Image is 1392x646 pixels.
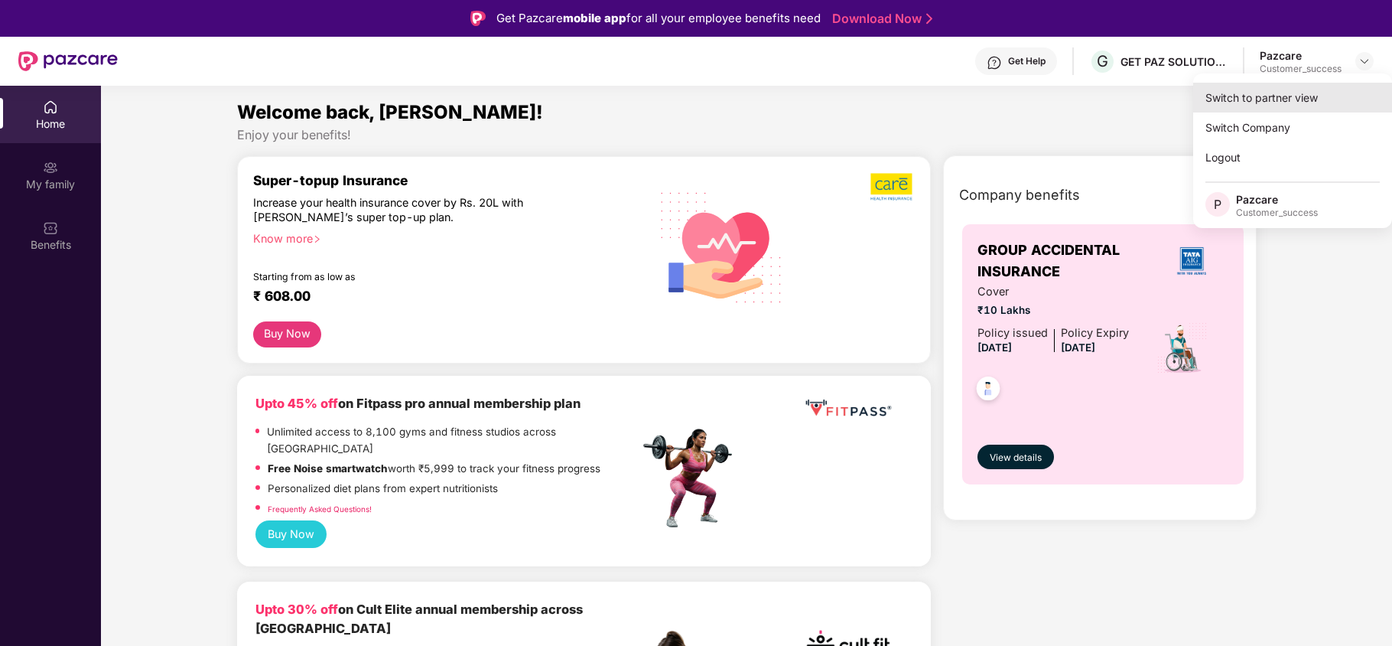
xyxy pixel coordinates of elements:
img: svg+xml;base64,PHN2ZyBpZD0iSGVscC0zMngzMiIgeG1sbnM9Imh0dHA6Ly93d3cudzMub3JnLzIwMDAvc3ZnIiB3aWR0aD... [987,55,1002,70]
img: fppp.png [802,394,894,423]
span: [DATE] [977,341,1012,354]
img: New Pazcare Logo [18,51,118,71]
img: Logo [470,11,486,26]
div: Customer_success [1236,207,1318,219]
div: Pazcare [1236,192,1318,207]
div: Enjoy your benefits! [237,127,1257,143]
img: insurerLogo [1171,240,1212,282]
div: Pazcare [1260,48,1342,63]
span: ₹10 Lakhs [977,302,1129,318]
div: ₹ 608.00 [253,288,624,306]
div: Logout [1193,142,1392,172]
div: Policy issued [977,325,1048,342]
span: G [1097,52,1108,70]
div: Get Pazcare for all your employee benefits need [496,9,821,28]
span: right [313,235,321,243]
div: Switch to partner view [1193,83,1392,113]
div: Know more [253,231,630,242]
img: svg+xml;base64,PHN2ZyB4bWxucz0iaHR0cDovL3d3dy53My5vcmcvMjAwMC9zdmciIHdpZHRoPSI0OC45NDMiIGhlaWdodD... [970,372,1007,409]
span: Company benefits [959,184,1080,206]
div: Customer_success [1260,63,1342,75]
a: Download Now [832,11,928,27]
img: fpp.png [639,425,746,532]
p: Personalized diet plans from expert nutritionists [268,481,498,497]
span: View details [990,451,1042,465]
img: svg+xml;base64,PHN2ZyBpZD0iRHJvcGRvd24tMzJ4MzIiIHhtbG5zPSJodHRwOi8vd3d3LnczLm9yZy8yMDAwL3N2ZyIgd2... [1358,55,1371,67]
b: Upto 30% off [255,602,338,617]
span: [DATE] [1061,341,1095,354]
b: on Fitpass pro annual membership plan [255,396,581,411]
div: Starting from as low as [253,271,574,282]
img: svg+xml;base64,PHN2ZyBpZD0iSG9tZSIgeG1sbnM9Imh0dHA6Ly93d3cudzMub3JnLzIwMDAvc3ZnIiB3aWR0aD0iMjAiIG... [43,100,58,115]
b: Upto 45% off [255,396,338,411]
strong: Free Noise smartwatch [268,462,388,475]
span: Cover [977,283,1129,301]
p: Unlimited access to 8,100 gyms and fitness studios across [GEOGRAPHIC_DATA] [267,424,638,456]
img: svg+xml;base64,PHN2ZyBpZD0iQmVuZWZpdHMiIHhtbG5zPSJodHRwOi8vd3d3LnczLm9yZy8yMDAwL3N2ZyIgd2lkdGg9Ij... [43,220,58,236]
button: Buy Now [255,520,327,547]
button: View details [977,445,1055,469]
span: Welcome back, [PERSON_NAME]! [237,101,543,123]
span: GROUP ACCIDENTAL INSURANCE [977,240,1155,283]
span: P [1214,195,1221,214]
img: icon [1156,321,1208,375]
div: Increase your health insurance cover by Rs. 20L with [PERSON_NAME]’s super top-up plan. [253,195,573,224]
p: worth ₹5,999 to track your fitness progress [268,461,600,477]
button: Buy Now [253,321,322,347]
img: svg+xml;base64,PHN2ZyB4bWxucz0iaHR0cDovL3d3dy53My5vcmcvMjAwMC9zdmciIHhtbG5zOnhsaW5rPSJodHRwOi8vd3... [649,172,795,321]
div: Policy Expiry [1061,325,1129,342]
img: Stroke [926,11,932,27]
strong: mobile app [563,11,626,25]
div: Switch Company [1193,113,1392,142]
div: GET PAZ SOLUTIONS PRIVATE LIMTED [1120,54,1228,69]
img: svg+xml;base64,PHN2ZyB3aWR0aD0iMjAiIGhlaWdodD0iMjAiIHZpZXdCb3g9IjAgMCAyMCAyMCIgZmlsbD0ibm9uZSIgeG... [43,160,58,175]
div: Super-topup Insurance [253,172,639,188]
a: Frequently Asked Questions! [268,504,372,514]
div: Get Help [1008,55,1046,67]
img: b5dec4f62d2307b9de63beb79f102df3.png [870,172,914,201]
b: on Cult Elite annual membership across [GEOGRAPHIC_DATA] [255,602,583,637]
